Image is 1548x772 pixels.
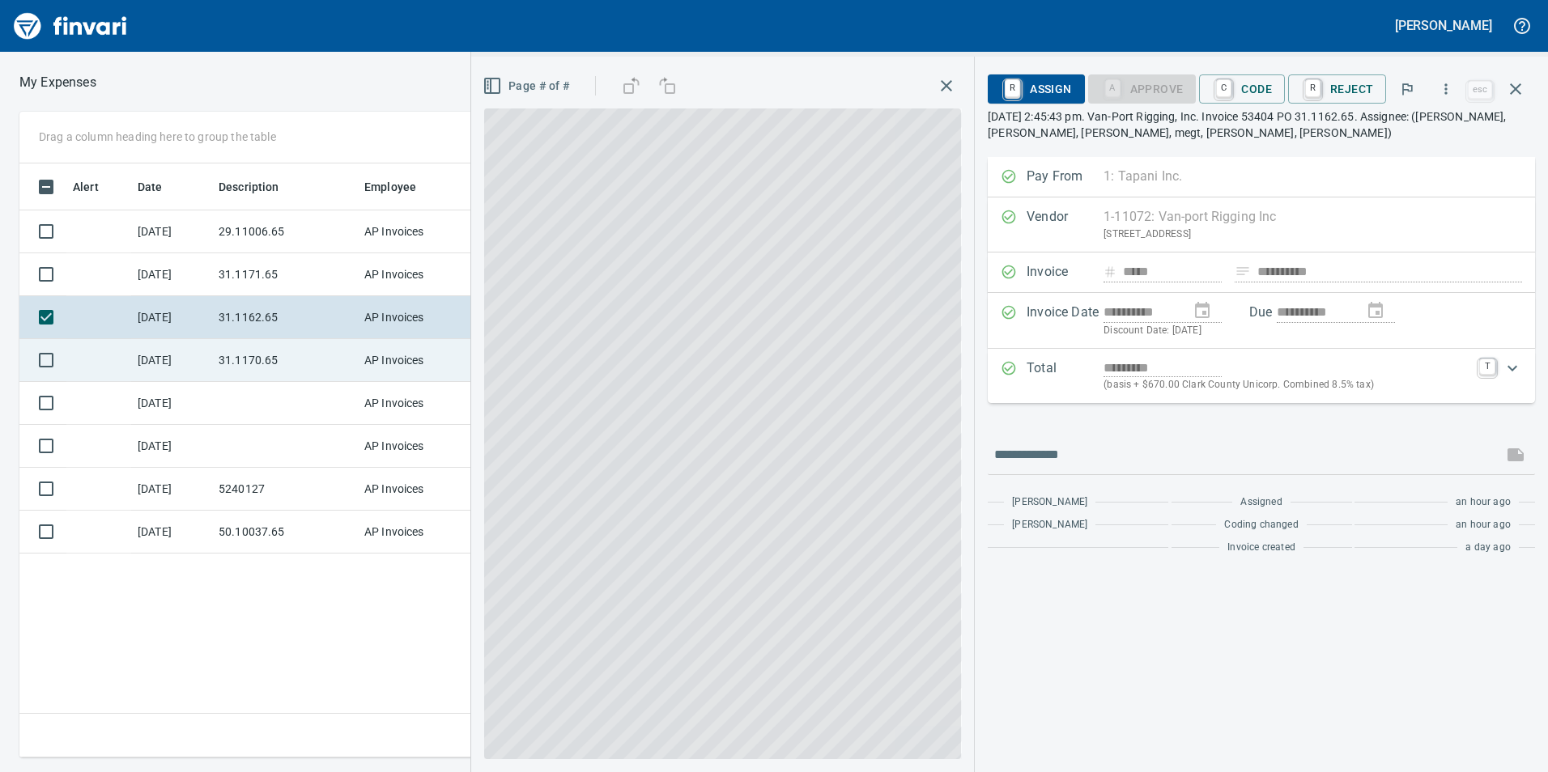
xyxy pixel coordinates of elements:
[1456,494,1511,511] span: an hour ago
[19,73,96,92] p: My Expenses
[1464,70,1535,108] span: Close invoice
[1479,358,1495,375] a: T
[138,177,163,197] span: Date
[212,296,358,339] td: 31.1162.65
[1288,74,1386,104] button: RReject
[131,339,212,382] td: [DATE]
[358,425,479,468] td: AP Invoices
[1216,79,1231,97] a: C
[1104,377,1469,393] p: (basis + $670.00 Clark County Unicorp. Combined 8.5% tax)
[358,468,479,511] td: AP Invoices
[1001,75,1071,103] span: Assign
[1227,540,1295,556] span: Invoice created
[1240,494,1282,511] span: Assigned
[131,425,212,468] td: [DATE]
[1012,494,1087,511] span: [PERSON_NAME]
[358,253,479,296] td: AP Invoices
[212,253,358,296] td: 31.1171.65
[1391,13,1496,38] button: [PERSON_NAME]
[358,296,479,339] td: AP Invoices
[1027,358,1104,393] p: Total
[358,382,479,425] td: AP Invoices
[1428,71,1464,107] button: More
[73,177,120,197] span: Alert
[1005,79,1020,97] a: R
[219,177,279,197] span: Description
[131,210,212,253] td: [DATE]
[358,339,479,382] td: AP Invoices
[1199,74,1285,104] button: CCode
[131,511,212,554] td: [DATE]
[1465,540,1511,556] span: a day ago
[212,468,358,511] td: 5240127
[358,511,479,554] td: AP Invoices
[364,177,437,197] span: Employee
[219,177,300,197] span: Description
[73,177,99,197] span: Alert
[10,6,131,45] img: Finvari
[138,177,184,197] span: Date
[1224,517,1298,533] span: Coding changed
[988,349,1535,403] div: Expand
[212,339,358,382] td: 31.1170.65
[131,253,212,296] td: [DATE]
[131,468,212,511] td: [DATE]
[39,129,276,145] p: Drag a column heading here to group the table
[1012,517,1087,533] span: [PERSON_NAME]
[364,177,416,197] span: Employee
[988,108,1535,141] p: [DATE] 2:45:43 pm. Van-Port Rigging, Inc. Invoice 53404 PO 31.1162.65. Assignee: ([PERSON_NAME], ...
[988,74,1084,104] button: RAssign
[131,382,212,425] td: [DATE]
[1395,17,1492,34] h5: [PERSON_NAME]
[19,73,96,92] nav: breadcrumb
[358,210,479,253] td: AP Invoices
[1212,75,1272,103] span: Code
[1305,79,1320,97] a: R
[212,210,358,253] td: 29.11006.65
[212,511,358,554] td: 50.10037.65
[1468,81,1492,99] a: esc
[1456,517,1511,533] span: an hour ago
[131,296,212,339] td: [DATE]
[1088,81,1197,95] div: Coding Required
[1496,435,1535,474] span: This records your message into the invoice and notifies anyone mentioned
[1301,75,1373,103] span: Reject
[1389,71,1425,107] button: Flag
